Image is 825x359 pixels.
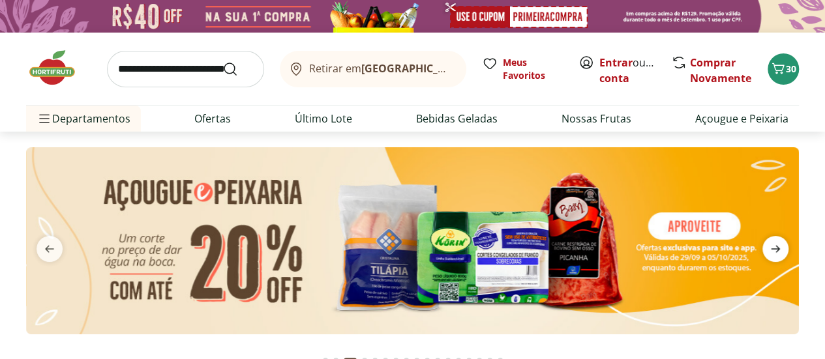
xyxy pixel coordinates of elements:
[222,61,254,77] button: Submit Search
[599,55,671,85] a: Criar conta
[26,147,799,334] img: açougue
[599,55,657,86] span: ou
[599,55,633,70] a: Entrar
[786,63,796,75] span: 30
[295,111,352,126] a: Último Lote
[361,61,581,76] b: [GEOGRAPHIC_DATA]/[GEOGRAPHIC_DATA]
[26,48,91,87] img: Hortifruti
[194,111,231,126] a: Ofertas
[107,51,264,87] input: search
[768,53,799,85] button: Carrinho
[482,56,563,82] a: Meus Favoritos
[26,236,73,262] button: previous
[690,55,751,85] a: Comprar Novamente
[37,103,52,134] button: Menu
[503,56,563,82] span: Meus Favoritos
[416,111,498,126] a: Bebidas Geladas
[280,51,466,87] button: Retirar em[GEOGRAPHIC_DATA]/[GEOGRAPHIC_DATA]
[309,63,453,74] span: Retirar em
[562,111,631,126] a: Nossas Frutas
[752,236,799,262] button: next
[695,111,788,126] a: Açougue e Peixaria
[37,103,130,134] span: Departamentos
